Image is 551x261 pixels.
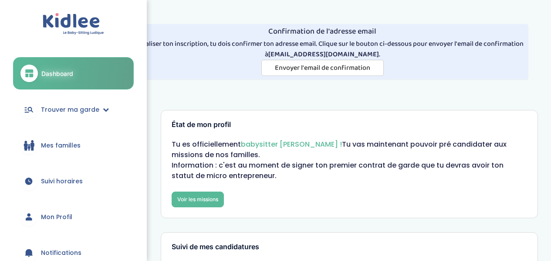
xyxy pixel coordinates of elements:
p: Pour finaliser ton inscription, tu dois confirmer ton adresse email. Clique sur le bouton ci-dess... [120,39,524,60]
img: logo.svg [43,13,104,35]
span: Envoyer l'email de confirmation [275,62,370,73]
p: Tu es officiellement Tu vas maintenant pouvoir pré candidater aux missions de nos familles. [172,139,527,160]
h3: État de mon profil [172,121,527,129]
p: Information : c'est au moment de signer ton premier contrat de garde que tu devras avoir ton stat... [172,160,527,181]
span: Suivi horaires [41,177,83,186]
span: Trouver ma garde [41,105,99,114]
a: Mon Profil [13,201,134,233]
span: Mon Profil [41,213,72,222]
button: Envoyer l'email de confirmation [261,60,384,76]
h4: Confirmation de l'adresse email [120,27,524,36]
a: Suivi horaires [13,165,134,197]
a: Voir les missions [172,192,224,207]
span: Mes familles [41,141,81,150]
a: Mes familles [13,130,134,161]
a: Trouver ma garde [13,94,134,125]
span: Dashboard [41,69,73,78]
span: babysitter [PERSON_NAME] ! [241,139,342,149]
h3: Suivi de mes candidatures [172,243,527,251]
span: Notifications [41,248,81,258]
a: Dashboard [13,57,134,89]
strong: [EMAIL_ADDRESS][DOMAIN_NAME] [268,49,379,60]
